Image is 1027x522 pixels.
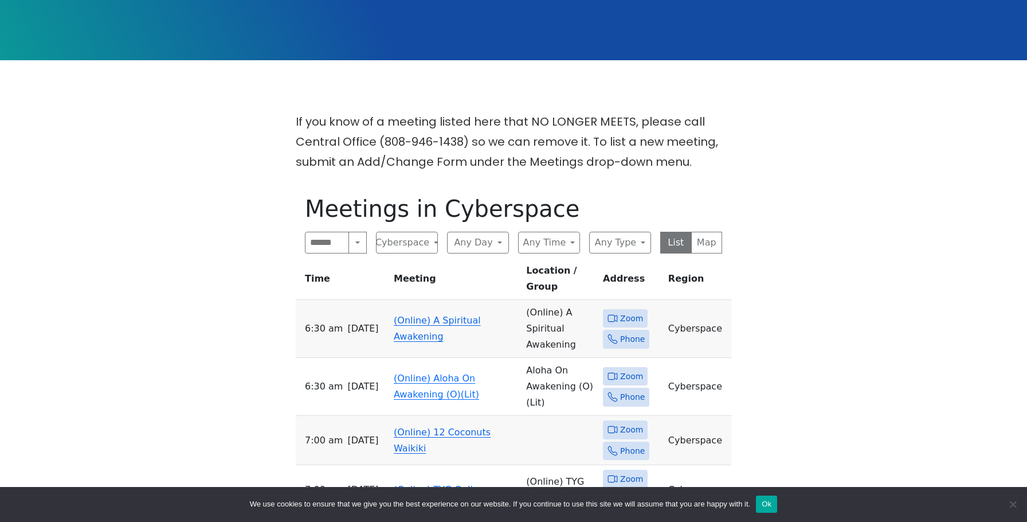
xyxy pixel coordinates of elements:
h1: Meetings in Cyberspace [305,195,722,223]
th: Meeting [389,263,522,300]
td: (Online) TYG Online [522,465,598,515]
td: Cyberspace [664,465,731,515]
button: Search [348,232,367,254]
a: (Online) A Spiritual Awakening [394,315,481,342]
span: 7:00 AM [305,482,343,498]
button: Ok [756,496,777,513]
td: Cyberspace [664,358,731,416]
th: Address [598,263,664,300]
span: [DATE] [347,379,378,395]
a: (Online) TYG Online [394,484,484,495]
th: Location / Group [522,263,598,300]
td: Cyberspace [664,416,731,465]
button: Cyberspace [376,232,438,254]
td: Cyberspace [664,300,731,358]
span: Phone [620,390,645,404]
span: [DATE] [347,433,378,449]
span: 6:30 AM [305,321,343,337]
button: Any Day [447,232,509,254]
a: (Online) 12 Coconuts Waikiki [394,427,491,454]
th: Region [664,263,731,300]
td: Aloha On Awakening (O) (Lit) [522,358,598,416]
span: Zoom [620,472,643,486]
button: Any Type [589,232,651,254]
span: [DATE] [347,482,378,498]
span: [DATE] [347,321,378,337]
input: Search [305,232,349,254]
span: Zoom [620,311,643,326]
span: 6:30 AM [305,379,343,395]
span: Phone [620,444,645,458]
td: (Online) A Spiritual Awakening [522,300,598,358]
button: List [660,232,692,254]
a: (Online) Aloha On Awakening (O)(Lit) [394,373,479,400]
p: If you know of a meeting listed here that NO LONGER MEETS, please call Central Office (808-946-14... [296,112,731,172]
span: Phone [620,332,645,346]
span: We use cookies to ensure that we give you the best experience on our website. If you continue to ... [250,498,750,510]
span: Zoom [620,423,643,437]
span: No [1007,498,1018,510]
button: Map [691,232,723,254]
span: Zoom [620,369,643,384]
th: Time [296,263,389,300]
button: Any Time [518,232,580,254]
span: 7:00 AM [305,433,343,449]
